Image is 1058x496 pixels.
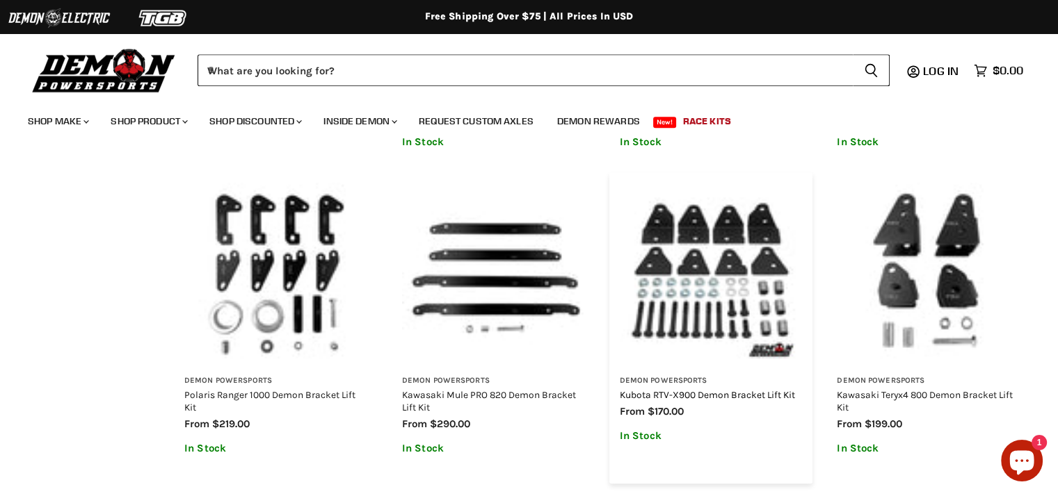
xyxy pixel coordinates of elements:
a: Request Custom Axles [408,107,544,135]
p: In Stock [620,136,803,148]
a: Shop Discounted [199,107,310,135]
a: Polaris Ranger 1000 Demon Bracket Lift Kit [184,389,355,413]
img: Kawasaki Mule PRO 820 Demon Bracket Lift Kit [402,183,585,365]
h3: Demon Powersports [402,376,585,386]
p: In Stock [837,136,1020,148]
img: Demon Electric Logo 2 [7,5,111,31]
ul: Main menu [17,101,1020,135]
a: Kawasaki Mule PRO 820 Demon Bracket Lift Kit [402,389,576,413]
p: In Stock [620,430,803,442]
a: Kubota RTV-X900 Demon Bracket Lift Kit [620,389,795,400]
p: In Stock [402,443,585,454]
input: When autocomplete results are available use up and down arrows to review and enter to select [198,54,853,86]
h3: Demon Powersports [837,376,1020,386]
h3: Demon Powersports [184,376,367,386]
button: Search [853,54,890,86]
span: from [620,405,645,418]
a: Race Kits [673,107,742,135]
img: TGB Logo 2 [111,5,216,31]
span: New! [653,117,677,128]
a: Shop Make [17,107,97,135]
a: Demon Rewards [547,107,650,135]
p: In Stock [837,443,1020,454]
span: from [402,418,427,430]
span: $170.00 [648,405,684,418]
span: from [184,418,209,430]
span: from [837,418,862,430]
a: $0.00 [967,60,1030,81]
span: $0.00 [993,64,1023,77]
h3: Demon Powersports [620,376,803,386]
inbox-online-store-chat: Shopify online store chat [997,440,1047,485]
p: In Stock [184,443,367,454]
a: Inside Demon [313,107,406,135]
img: Kubota RTV-X900 Demon Bracket Lift Kit [620,183,803,365]
a: Log in [917,65,967,77]
a: Kawasaki Teryx4 800 Demon Bracket Lift Kit [837,389,1013,413]
span: $219.00 [212,418,250,430]
span: Log in [923,64,959,78]
img: Kawasaki Teryx4 800 Demon Bracket Lift Kit [837,183,1020,365]
a: Shop Product [100,107,196,135]
span: $199.00 [865,418,902,430]
img: Demon Powersports [28,45,180,94]
form: Product [198,54,890,86]
img: Polaris Ranger 1000 Demon Bracket Lift Kit [184,183,367,365]
p: In Stock [402,136,585,148]
span: $290.00 [430,418,470,430]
